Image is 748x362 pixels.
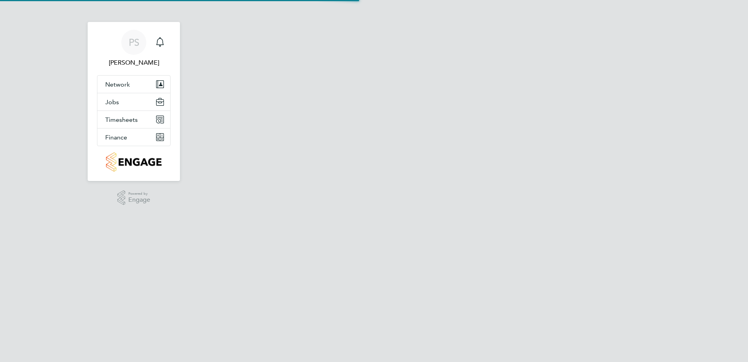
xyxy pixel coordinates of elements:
span: PS [129,37,139,47]
a: PS[PERSON_NAME] [97,30,171,67]
button: Jobs [97,93,170,110]
span: Network [105,81,130,88]
img: countryside-properties-logo-retina.png [106,152,161,172]
span: Jobs [105,98,119,106]
span: Powered by [128,190,150,197]
a: Go to home page [97,152,171,172]
button: Network [97,76,170,93]
a: Powered byEngage [117,190,151,205]
button: Finance [97,129,170,146]
span: Finance [105,134,127,141]
span: Paul Sen [97,58,171,67]
span: Engage [128,197,150,203]
nav: Main navigation [88,22,180,181]
button: Timesheets [97,111,170,128]
span: Timesheets [105,116,138,123]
